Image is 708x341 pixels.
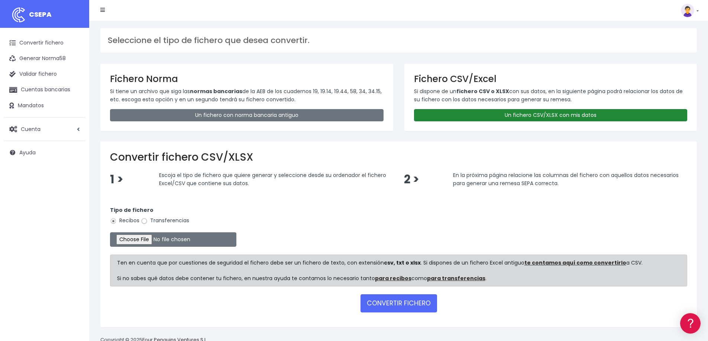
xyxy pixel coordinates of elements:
div: Facturación [7,147,141,154]
a: Ayuda [4,145,85,160]
button: Contáctanos [7,199,141,212]
a: Cuentas bancarias [4,82,85,98]
a: Videotutoriales [7,117,141,128]
span: 1 > [110,171,123,187]
a: Un fichero con norma bancaria antiguo [110,109,384,121]
a: Perfiles de empresas [7,128,141,140]
div: Convertir ficheros [7,82,141,89]
div: Información general [7,52,141,59]
a: Problemas habituales [7,105,141,117]
a: para transferencias [427,275,485,282]
div: Ten en cuenta que por cuestiones de seguridad el fichero debe ser un fichero de texto, con extens... [110,255,687,286]
a: API [7,190,141,201]
h3: Seleccione el tipo de fichero que desea convertir. [108,36,689,45]
a: Un fichero CSV/XLSX con mis datos [414,109,688,121]
p: Si dispone de un con sus datos, en la siguiente página podrá relacionar los datos de su fichero c... [414,87,688,104]
label: Transferencias [141,217,189,224]
strong: fichero CSV o XLSX [456,88,509,95]
a: te contamos aquí como convertirlo [524,259,626,266]
a: Cuenta [4,121,85,137]
h3: Fichero CSV/Excel [414,73,688,84]
label: Recibos [110,217,139,224]
a: Información general [7,63,141,75]
span: En la próxima página relacione las columnas del fichero con aquellos datos necesarios para genera... [453,171,679,187]
button: CONVERTIR FICHERO [361,294,437,312]
strong: csv, txt o xlsx [384,259,421,266]
a: General [7,159,141,171]
p: Si tiene un archivo que siga las de la AEB de los cuadernos 19, 19.14, 19.44, 58, 34, 34.15, etc.... [110,87,384,104]
span: CSEPA [29,10,52,19]
h2: Convertir fichero CSV/XLSX [110,151,687,164]
a: Validar fichero [4,66,85,82]
strong: normas bancarias [190,88,242,95]
h3: Fichero Norma [110,73,384,84]
span: Cuenta [21,125,41,132]
strong: Tipo de fichero [110,206,153,214]
span: Ayuda [19,149,36,156]
a: para recibos [375,275,411,282]
a: Generar Norma58 [4,51,85,66]
a: Mandatos [4,98,85,114]
img: logo [9,6,28,24]
a: Convertir fichero [4,35,85,51]
a: POWERED BY ENCHANT [102,214,143,221]
div: Programadores [7,178,141,185]
span: Escoja el tipo de fichero que quiere generar y seleccione desde su ordenador el fichero Excel/CSV... [159,171,386,187]
span: 2 > [404,171,419,187]
a: Formatos [7,94,141,105]
img: profile [681,4,694,17]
